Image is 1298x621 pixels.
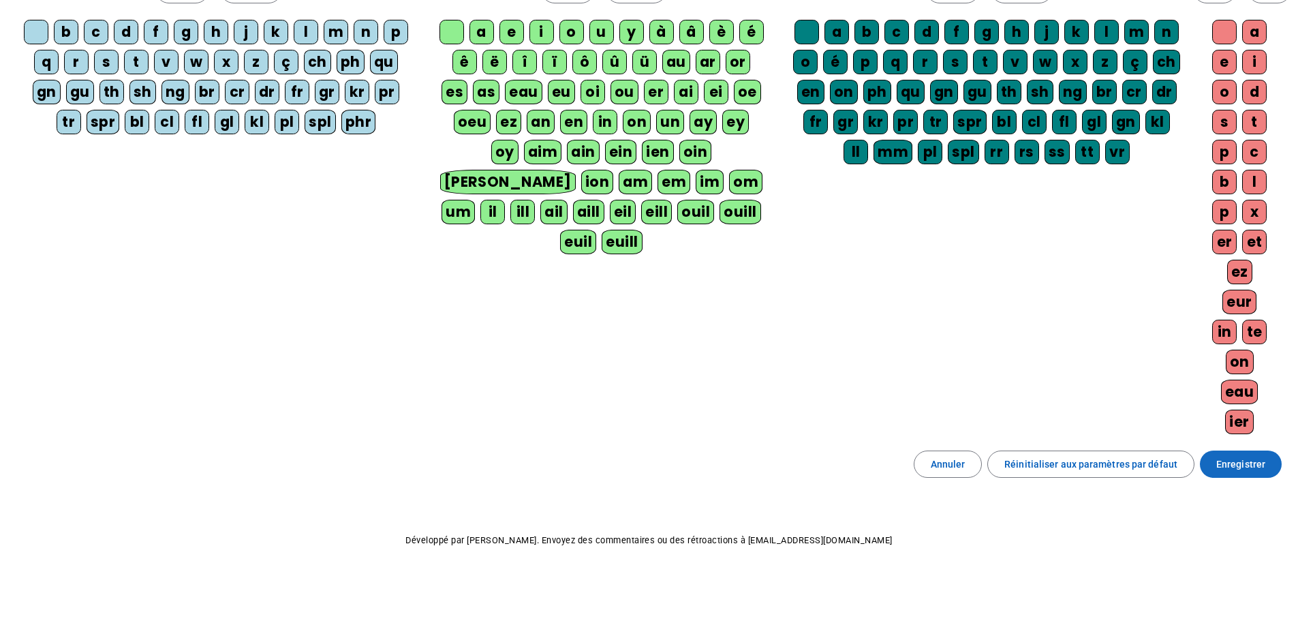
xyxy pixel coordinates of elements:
[1212,50,1237,74] div: e
[953,110,987,134] div: spr
[572,50,597,74] div: ô
[185,110,209,134] div: fl
[679,20,704,44] div: â
[1123,50,1147,74] div: ç
[632,50,657,74] div: ü
[442,200,475,224] div: um
[1227,260,1252,284] div: ez
[499,20,524,44] div: e
[305,110,336,134] div: spl
[64,50,89,74] div: r
[589,20,614,44] div: u
[1212,200,1237,224] div: p
[734,80,761,104] div: oe
[94,50,119,74] div: s
[642,140,674,164] div: ien
[797,80,824,104] div: en
[264,20,288,44] div: k
[943,50,968,74] div: s
[610,200,636,224] div: eil
[275,110,299,134] div: pl
[844,140,868,164] div: ll
[573,200,604,224] div: aill
[1212,140,1237,164] div: p
[793,50,818,74] div: o
[225,80,249,104] div: cr
[129,80,156,104] div: sh
[1212,110,1237,134] div: s
[33,80,61,104] div: gn
[1105,140,1130,164] div: vr
[611,80,638,104] div: ou
[442,80,467,104] div: es
[704,80,728,104] div: ei
[930,80,958,104] div: gn
[581,170,614,194] div: ion
[1003,50,1027,74] div: v
[174,20,198,44] div: g
[833,110,858,134] div: gr
[1216,456,1265,472] span: Enregistrer
[830,80,858,104] div: on
[923,110,948,134] div: tr
[863,110,888,134] div: kr
[1242,320,1267,344] div: te
[931,456,965,472] span: Annuler
[294,20,318,44] div: l
[1022,110,1047,134] div: cl
[619,20,644,44] div: y
[527,110,555,134] div: an
[918,140,942,164] div: pl
[1212,320,1237,344] div: in
[548,80,575,104] div: eu
[985,140,1009,164] div: rr
[99,80,124,104] div: th
[1222,290,1256,314] div: eur
[567,140,600,164] div: ain
[345,80,369,104] div: kr
[662,50,690,74] div: au
[154,50,179,74] div: v
[1092,80,1117,104] div: br
[155,110,179,134] div: cl
[452,50,477,74] div: ê
[354,20,378,44] div: n
[1145,110,1170,134] div: kl
[454,110,491,134] div: oeu
[1152,80,1177,104] div: dr
[66,80,94,104] div: gu
[803,110,828,134] div: fr
[473,80,499,104] div: as
[440,170,576,194] div: [PERSON_NAME]
[1045,140,1070,164] div: ss
[913,50,938,74] div: r
[679,140,712,164] div: oin
[84,20,108,44] div: c
[245,110,269,134] div: kl
[324,20,348,44] div: m
[560,110,587,134] div: en
[641,200,672,224] div: eill
[1004,20,1029,44] div: h
[1034,20,1059,44] div: j
[315,80,339,104] div: gr
[853,50,878,74] div: p
[656,110,684,134] div: un
[34,50,59,74] div: q
[690,110,717,134] div: ay
[602,230,642,254] div: euill
[341,110,376,134] div: phr
[1004,456,1177,472] span: Réinitialiser aux paramètres par défaut
[593,110,617,134] div: in
[1242,230,1267,254] div: et
[997,80,1021,104] div: th
[1221,380,1258,404] div: eau
[337,50,365,74] div: ph
[1242,200,1267,224] div: x
[722,110,749,134] div: ey
[560,230,596,254] div: euil
[304,50,331,74] div: ch
[496,110,521,134] div: ez
[214,50,238,74] div: x
[480,200,505,224] div: il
